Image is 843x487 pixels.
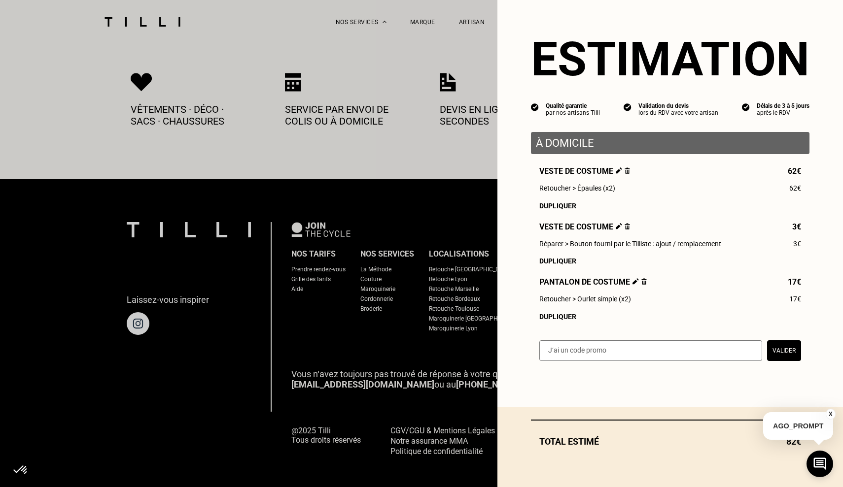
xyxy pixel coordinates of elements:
[826,409,836,420] button: X
[757,102,809,109] div: Délais de 3 à 5 jours
[531,32,809,87] section: Estimation
[531,102,539,111] img: icon list info
[641,278,647,285] img: Supprimer
[625,167,630,174] img: Supprimer
[546,109,600,116] div: par nos artisans Tilli
[546,102,600,109] div: Qualité garantie
[539,340,762,361] input: J‘ai un code promo
[788,166,801,176] span: 62€
[638,109,718,116] div: lors du RDV avec votre artisan
[539,184,615,192] span: Retoucher > Épaules (x2)
[616,167,622,174] img: Éditer
[638,102,718,109] div: Validation du devis
[624,102,632,111] img: icon list info
[539,313,801,321] div: Dupliquer
[742,102,750,111] img: icon list info
[539,166,630,176] span: Veste de costume
[531,436,809,447] div: Total estimé
[616,223,622,229] img: Éditer
[536,137,805,149] p: À domicile
[632,278,639,285] img: Éditer
[789,184,801,192] span: 62€
[789,295,801,303] span: 17€
[793,240,801,248] span: 3€
[539,295,631,303] span: Retoucher > Ourlet simple (x2)
[625,223,630,229] img: Supprimer
[767,340,801,361] button: Valider
[539,240,721,248] span: Réparer > Bouton fourni par le Tilliste : ajout / remplacement
[539,222,630,231] span: Veste de costume
[763,412,833,440] p: AGO_PROMPT
[539,202,801,210] div: Dupliquer
[757,109,809,116] div: après le RDV
[539,257,801,265] div: Dupliquer
[539,277,647,287] span: Pantalon de costume
[788,277,801,287] span: 17€
[792,222,801,231] span: 3€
